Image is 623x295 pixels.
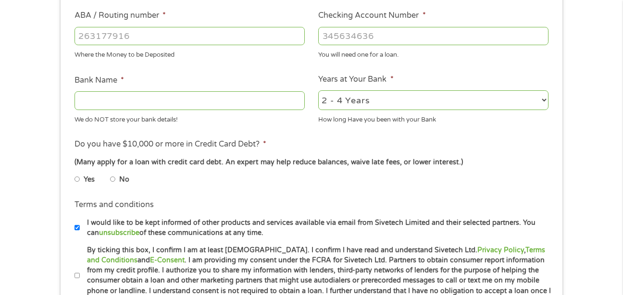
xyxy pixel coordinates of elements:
div: Where the Money to be Deposited [75,47,305,60]
label: Years at Your Bank [318,74,393,85]
label: No [119,174,129,185]
label: I would like to be kept informed of other products and services available via email from Sivetech... [80,218,551,238]
label: Bank Name [75,75,124,86]
div: How long Have you been with your Bank [318,111,548,124]
a: Terms and Conditions [87,246,545,264]
a: Privacy Policy [477,246,524,254]
div: We do NOT store your bank details! [75,111,305,124]
div: You will need one for a loan. [318,47,548,60]
label: Checking Account Number [318,11,425,21]
div: (Many apply for a loan with credit card debt. An expert may help reduce balances, waive late fees... [75,157,548,168]
label: Do you have $10,000 or more in Credit Card Debt? [75,139,266,149]
a: unsubscribe [99,229,139,237]
input: 263177916 [75,27,305,45]
label: Yes [84,174,95,185]
input: 345634636 [318,27,548,45]
label: Terms and conditions [75,200,154,210]
a: E-Consent [150,256,185,264]
label: ABA / Routing number [75,11,166,21]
